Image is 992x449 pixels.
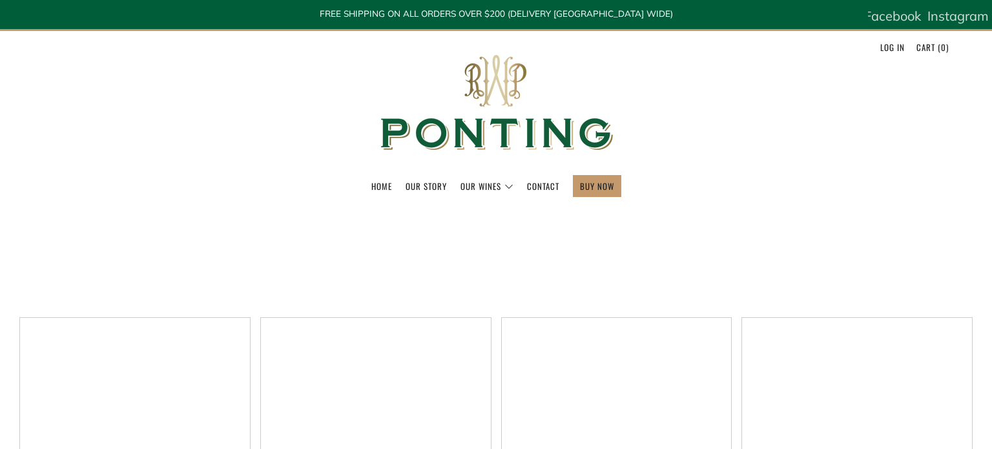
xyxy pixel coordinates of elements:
a: Home [371,176,392,196]
a: Cart (0) [916,37,949,57]
span: 0 [941,41,946,54]
a: Facebook [864,3,921,29]
a: BUY NOW [580,176,614,196]
a: Log in [880,37,905,57]
a: Contact [527,176,559,196]
a: Our Wines [460,176,513,196]
span: Facebook [864,8,921,24]
a: Our Story [406,176,447,196]
a: Instagram [927,3,989,29]
span: Instagram [927,8,989,24]
img: Ponting Wines [367,31,625,175]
